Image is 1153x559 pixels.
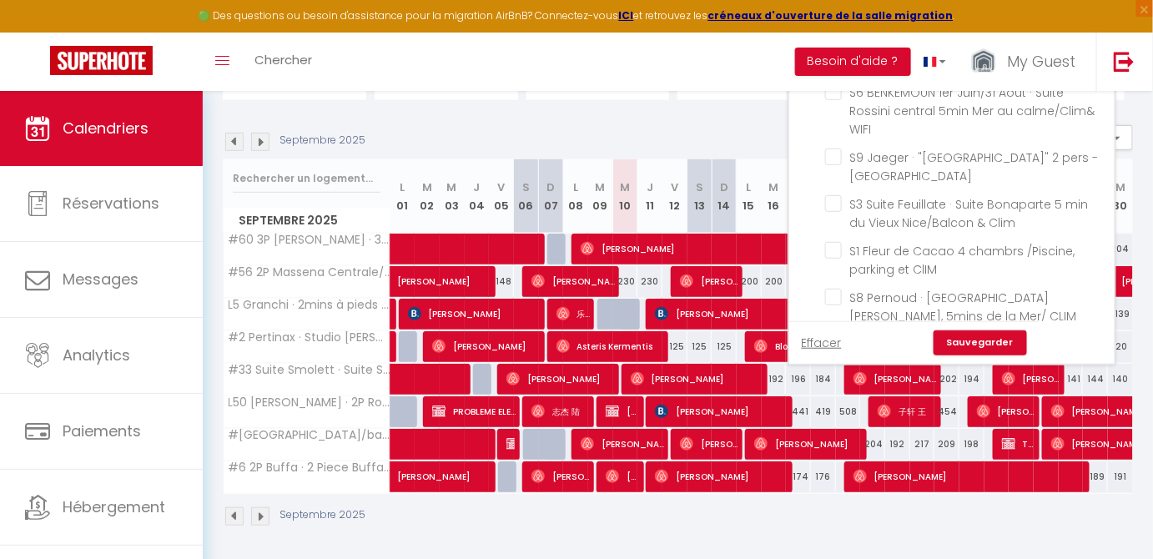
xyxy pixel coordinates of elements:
span: [PERSON_NAME] [655,395,788,427]
span: PROBLEME ELECTRIQUE BLOQUEE EN ATTENTE INTERVENTION [432,395,516,427]
a: ICI [619,8,634,23]
span: Calendriers [63,118,149,138]
th: 05 [489,159,514,234]
span: Paiements [63,421,141,441]
div: 230 [637,266,662,297]
span: #2 Pertinax · Studio [PERSON_NAME] - climatisé & Balcon [226,331,393,344]
span: 乐雨 邹 [556,298,590,330]
div: 176 [811,461,836,492]
span: Réservations [63,193,159,214]
th: 08 [563,159,588,234]
span: S9 Jaeger · "[GEOGRAPHIC_DATA]" 2 pers -[GEOGRAPHIC_DATA] [850,149,1099,184]
span: [PERSON_NAME] [408,298,541,330]
span: #33 Suite Smolett · Suite Smollet balcons 2mins Tramway & 10 mins Mer [226,364,393,376]
span: [PERSON_NAME] [1002,363,1060,395]
th: 03 [440,159,465,234]
span: #60 3P [PERSON_NAME] · 3P [PERSON_NAME] centrale proche mer,Promenade/AC &WIFI [226,234,393,246]
th: 07 [539,159,564,234]
th: 09 [588,159,613,234]
span: [PERSON_NAME] [977,395,1035,427]
span: Septembre 2025 [224,209,390,233]
a: [PERSON_NAME] [390,266,415,298]
span: 志杰 陆 [531,395,590,427]
div: 204 [860,429,885,460]
div: 419 [811,396,836,427]
abbr: J [647,179,653,195]
img: ... [971,48,996,77]
div: 194 [959,364,984,395]
div: 189 [1083,461,1108,492]
span: L5 Granchi · 2mins à pieds de La Promenade Coeur du [GEOGRAPHIC_DATA] [226,299,393,311]
abbr: D [546,179,555,195]
span: [PERSON_NAME] [606,461,639,492]
span: Chercher [254,51,312,68]
th: 02 [415,159,440,234]
span: Analytics [63,345,130,365]
span: Asteris Kermentis [556,330,665,362]
span: [PERSON_NAME] [853,461,1087,492]
div: 125 [712,331,737,362]
div: 144 [1083,364,1108,395]
abbr: V [498,179,506,195]
div: 140 [1108,364,1133,395]
div: 184 [811,364,836,395]
div: 125 [687,331,712,362]
span: Blondel Matele [754,330,913,362]
th: 15 [737,159,762,234]
span: L50 [PERSON_NAME] · 2P Roba Capeo Vue Mer IloveNice/[PERSON_NAME] et ClIM [226,396,393,409]
button: Ouvrir le widget de chat LiveChat [13,7,63,57]
a: ... My Guest [959,33,1096,91]
span: [PERSON_NAME] [506,363,615,395]
span: Travaux [PERSON_NAME] (Travaux Facade) [1002,428,1035,460]
div: 192 [885,429,910,460]
span: [PERSON_NAME] [680,265,738,297]
div: 125 [662,331,687,362]
abbr: S [696,179,703,195]
div: 217 [910,429,935,460]
abbr: J [473,179,480,195]
th: 10 [613,159,638,234]
span: Hébergement [63,496,165,517]
a: Sauvegarder [934,330,1027,355]
p: Septembre 2025 [279,507,365,523]
th: 14 [712,159,737,234]
abbr: M [447,179,457,195]
span: [PERSON_NAME] [397,257,551,289]
span: Joint à refaire cause fuite [506,428,515,460]
a: créneaux d'ouverture de la salle migration [708,8,954,23]
span: [PERSON_NAME] [432,330,541,362]
span: [PERSON_NAME] [531,265,615,297]
div: 139 [1108,299,1133,330]
div: 200 [762,266,787,297]
abbr: M [620,179,630,195]
div: 202 [934,364,959,395]
span: [PERSON_NAME] [631,363,764,395]
div: 198 [959,429,984,460]
th: 16 [762,159,787,234]
th: 04 [465,159,490,234]
span: [PERSON_NAME] [655,461,788,492]
div: 204 [1108,234,1133,264]
abbr: M [596,179,606,195]
th: 06 [514,159,539,234]
div: 120 [1108,331,1133,362]
span: [PERSON_NAME] [581,428,664,460]
span: #6 2P Buffa · 2 Piece Buffa 2 min de la mer,centrale/Clim&Balcon [226,461,393,474]
abbr: L [573,179,578,195]
abbr: S [522,179,530,195]
abbr: M [1115,179,1125,195]
div: 209 [934,429,959,460]
div: 200 [737,266,762,297]
span: [PERSON_NAME] Propriétaire [606,395,639,427]
div: 196 [786,364,811,395]
span: S1 Fleur de Cacao 4 chambrs /Piscine, parking et ClIM [850,243,1075,278]
span: Messages [63,269,138,290]
span: #[GEOGRAPHIC_DATA]/baclon & Clim [226,429,393,441]
div: 454 [934,396,959,427]
span: [PERSON_NAME] [397,452,551,484]
div: 230 [613,266,638,297]
div: 191 [1108,461,1133,492]
th: 11 [637,159,662,234]
a: [PERSON_NAME] [390,461,415,493]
